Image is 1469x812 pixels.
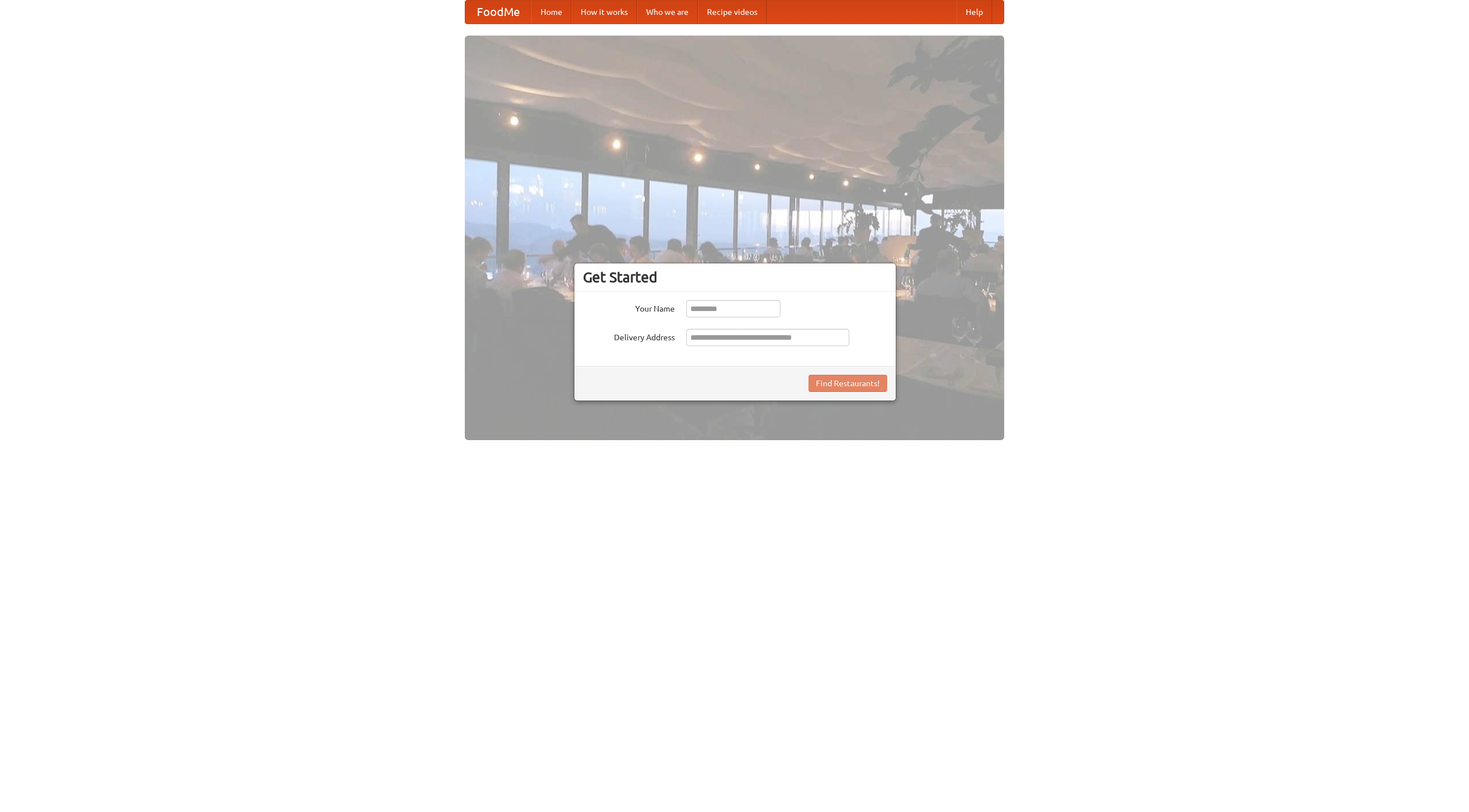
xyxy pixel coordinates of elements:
a: How it works [572,1,637,24]
a: Help [957,1,992,24]
label: Delivery Address [583,329,675,343]
label: Your Name [583,300,675,314]
h3: Get Started [583,269,887,286]
a: Who we are [637,1,698,24]
a: Recipe videos [698,1,767,24]
a: FoodMe [465,1,531,24]
a: Home [531,1,572,24]
button: Find Restaurants! [809,375,887,392]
